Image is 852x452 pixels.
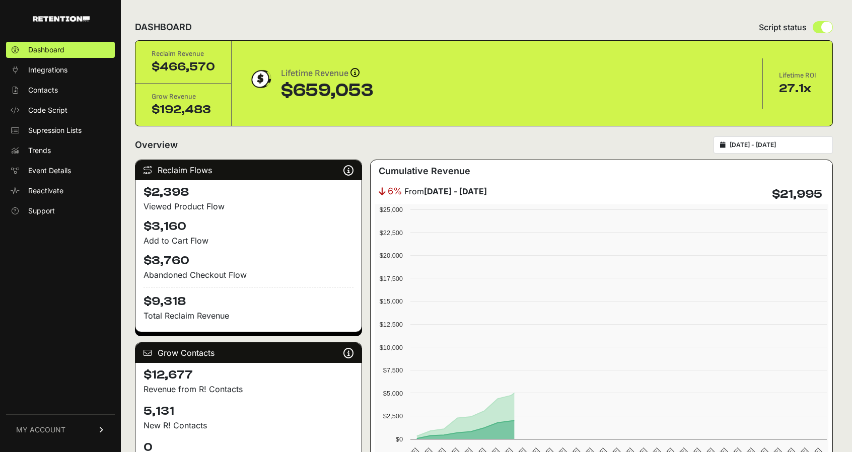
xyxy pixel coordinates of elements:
[6,102,115,118] a: Code Script
[28,125,82,135] span: Supression Lists
[28,186,63,196] span: Reactivate
[380,275,403,282] text: $17,500
[16,425,65,435] span: MY ACCOUNT
[380,206,403,213] text: $25,000
[6,82,115,98] a: Contacts
[135,138,178,152] h2: Overview
[144,200,353,212] div: Viewed Product Flow
[135,343,362,363] div: Grow Contacts
[144,383,353,395] p: Revenue from R! Contacts
[28,65,67,75] span: Integrations
[772,186,822,202] h4: $21,995
[759,21,807,33] span: Script status
[383,366,403,374] text: $7,500
[383,412,403,420] text: $2,500
[6,163,115,179] a: Event Details
[152,59,215,75] div: $466,570
[424,186,487,196] strong: [DATE] - [DATE]
[144,419,353,431] p: New R! Contacts
[144,218,353,235] h4: $3,160
[6,62,115,78] a: Integrations
[248,66,273,92] img: dollar-coin-05c43ed7efb7bc0c12610022525b4bbbb207c7efeef5aecc26f025e68dcafac9.png
[28,166,71,176] span: Event Details
[135,160,362,180] div: Reclaim Flows
[6,414,115,445] a: MY ACCOUNT
[404,185,487,197] span: From
[6,142,115,159] a: Trends
[144,269,353,281] div: Abandoned Checkout Flow
[380,297,403,305] text: $15,000
[6,183,115,199] a: Reactivate
[779,81,816,97] div: 27.1x
[779,70,816,81] div: Lifetime ROI
[144,403,353,419] h4: 5,131
[380,344,403,351] text: $10,000
[379,164,470,178] h3: Cumulative Revenue
[28,85,58,95] span: Contacts
[6,42,115,58] a: Dashboard
[144,287,353,310] h4: $9,318
[144,184,353,200] h4: $2,398
[28,45,64,55] span: Dashboard
[33,16,90,22] img: Retention.com
[396,435,403,443] text: $0
[6,203,115,219] a: Support
[28,206,55,216] span: Support
[135,20,192,34] h2: DASHBOARD
[144,253,353,269] h4: $3,760
[383,390,403,397] text: $5,000
[28,145,51,156] span: Trends
[144,235,353,247] div: Add to Cart Flow
[152,102,215,118] div: $192,483
[281,66,373,81] div: Lifetime Revenue
[380,321,403,328] text: $12,500
[152,92,215,102] div: Grow Revenue
[281,81,373,101] div: $659,053
[380,229,403,237] text: $22,500
[144,310,353,322] p: Total Reclaim Revenue
[28,105,67,115] span: Code Script
[144,367,353,383] h4: $12,677
[388,184,402,198] span: 6%
[152,49,215,59] div: Reclaim Revenue
[380,252,403,259] text: $20,000
[6,122,115,138] a: Supression Lists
